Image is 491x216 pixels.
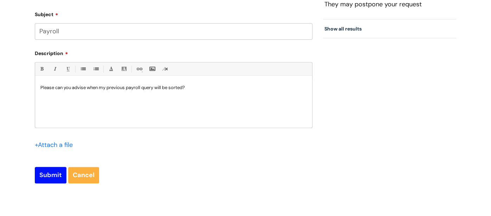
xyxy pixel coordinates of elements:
a: Underline(Ctrl-U) [63,65,72,73]
a: Insert Image... [148,65,156,73]
a: Font Color [106,65,115,73]
label: Subject [35,9,312,18]
a: • Unordered List (Ctrl-Shift-7) [78,65,87,73]
a: Cancel [68,167,99,183]
a: Link [135,65,143,73]
a: Remove formatting (Ctrl-\) [161,65,169,73]
label: Description [35,48,312,56]
p: Please can you advise when my previous payroll query will be sorted? [40,85,307,91]
input: Submit [35,167,66,183]
div: Attach a file [35,139,77,150]
a: Back Color [119,65,128,73]
a: Italic (Ctrl-I) [50,65,59,73]
a: Show all results [324,26,362,32]
a: Bold (Ctrl-B) [37,65,46,73]
a: 1. Ordered List (Ctrl-Shift-8) [91,65,100,73]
